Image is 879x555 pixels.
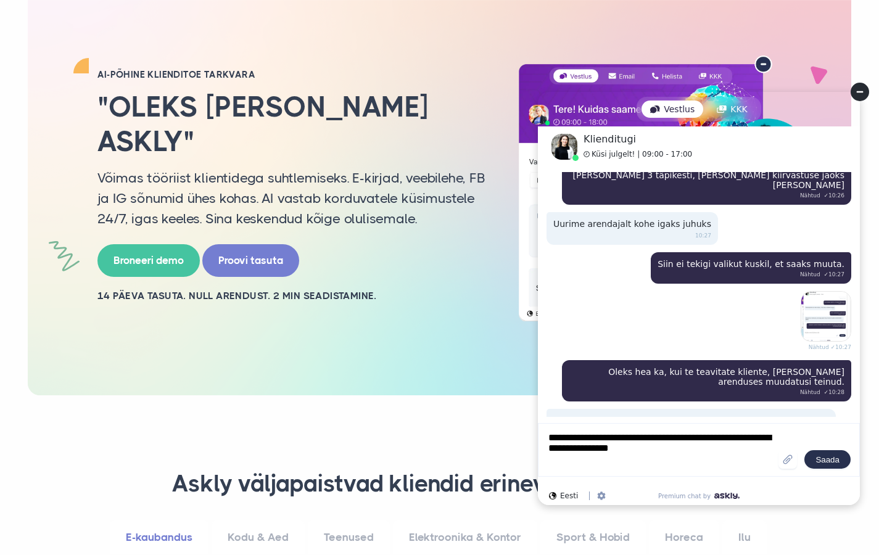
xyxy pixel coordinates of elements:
a: Broneeri demo [97,244,200,277]
h2: 14 PÄEVA TASUTA. NULL ARENDUST. 2 MIN SEADISTAMINE. [97,289,486,303]
a: Kodu & Aed [212,520,305,554]
h2: "Oleks [PERSON_NAME] Askly" [97,90,486,158]
a: E-kaubandus [110,520,208,554]
a: Ilu [722,520,767,554]
a: Sport & Hobid [540,520,646,554]
h2: AI-PÕHINE KLIENDITOE TARKVARA [97,68,486,81]
a: Proovi tasuta [202,244,299,277]
h3: Askly väljapaistvad kliendid erinevates sektorites [57,469,822,499]
p: Võimas tööriist klientidega suhtlemiseks. E-kirjad, veebilehe, FB ja IG sõnumid ühes kohas. AI va... [97,168,486,229]
a: Teenused [308,520,390,554]
iframe: Askly chat [528,82,870,515]
img: AI multilingual chat [505,55,825,322]
a: Horeca [649,520,719,554]
a: Elektroonika & Kontor [393,520,537,554]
